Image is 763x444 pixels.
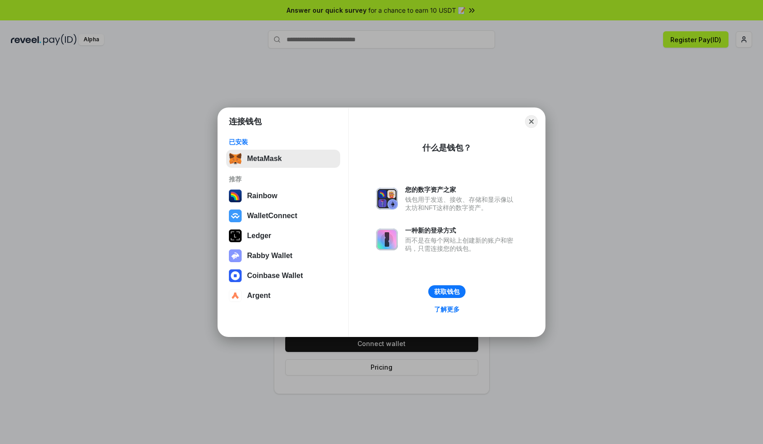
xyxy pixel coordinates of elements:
[247,232,271,240] div: Ledger
[229,138,337,146] div: 已安装
[229,210,242,222] img: svg+xml,%3Csvg%20width%3D%2228%22%20height%3D%2228%22%20viewBox%3D%220%200%2028%2028%22%20fill%3D...
[422,142,471,153] div: 什么是钱包？
[429,303,465,315] a: 了解更多
[226,207,340,225] button: WalletConnect
[247,272,303,280] div: Coinbase Wallet
[229,175,337,183] div: 推荐
[376,188,398,210] img: svg+xml,%3Csvg%20xmlns%3D%22http%3A%2F%2Fwww.w3.org%2F2000%2Fsvg%22%20fill%3D%22none%22%20viewBox...
[226,150,340,168] button: MetaMask
[428,285,466,298] button: 获取钱包
[229,116,262,127] h1: 连接钱包
[247,252,292,260] div: Rabby Wallet
[405,195,518,212] div: 钱包用于发送、接收、存储和显示像以太坊和NFT这样的数字资产。
[376,229,398,250] img: svg+xml,%3Csvg%20xmlns%3D%22http%3A%2F%2Fwww.w3.org%2F2000%2Fsvg%22%20fill%3D%22none%22%20viewBox...
[229,249,242,262] img: svg+xml,%3Csvg%20xmlns%3D%22http%3A%2F%2Fwww.w3.org%2F2000%2Fsvg%22%20fill%3D%22none%22%20viewBox...
[226,227,340,245] button: Ledger
[226,247,340,265] button: Rabby Wallet
[405,236,518,253] div: 而不是在每个网站上创建新的账户和密码，只需连接您的钱包。
[247,192,277,200] div: Rainbow
[229,152,242,165] img: svg+xml,%3Csvg%20fill%3D%22none%22%20height%3D%2233%22%20viewBox%3D%220%200%2035%2033%22%20width%...
[229,190,242,202] img: svg+xml,%3Csvg%20width%3D%22120%22%20height%3D%22120%22%20viewBox%3D%220%200%20120%20120%22%20fil...
[405,185,518,194] div: 您的数字资产之家
[226,187,340,205] button: Rainbow
[226,267,340,285] button: Coinbase Wallet
[229,269,242,282] img: svg+xml,%3Csvg%20width%3D%2228%22%20height%3D%2228%22%20viewBox%3D%220%200%2028%2028%22%20fill%3D...
[247,155,282,163] div: MetaMask
[247,212,297,220] div: WalletConnect
[434,305,460,313] div: 了解更多
[434,288,460,296] div: 获取钱包
[247,292,271,300] div: Argent
[229,229,242,242] img: svg+xml,%3Csvg%20xmlns%3D%22http%3A%2F%2Fwww.w3.org%2F2000%2Fsvg%22%20width%3D%2228%22%20height%3...
[525,115,538,128] button: Close
[229,289,242,302] img: svg+xml,%3Csvg%20width%3D%2228%22%20height%3D%2228%22%20viewBox%3D%220%200%2028%2028%22%20fill%3D...
[226,287,340,305] button: Argent
[405,226,518,234] div: 一种新的登录方式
